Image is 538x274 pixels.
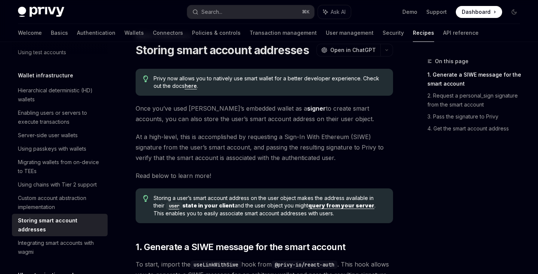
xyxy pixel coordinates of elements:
a: Server-side user wallets [12,129,108,142]
a: Support [426,8,447,16]
span: On this page [435,57,469,66]
span: Privy now allows you to natively use smart wallet for a better developer experience. Check out th... [154,75,386,90]
span: ⌘ K [302,9,310,15]
svg: Tip [143,76,148,82]
code: user [166,202,182,210]
h1: Storing smart account addresses [136,43,309,57]
button: Ask AI [318,5,351,19]
span: Once you’ve used [PERSON_NAME]’s embedded wallet as a to create smart accounts, you can also stor... [136,103,393,124]
span: Read below to learn more! [136,170,393,181]
button: Toggle dark mode [508,6,520,18]
a: Demo [402,8,417,16]
a: query from your server [308,202,374,209]
a: Hierarchical deterministic (HD) wallets [12,84,108,106]
span: Dashboard [462,8,491,16]
a: 2. Request a personal_sign signature from the smart account [427,90,526,111]
span: Storing a user’s smart account address on the user object makes the address available in their an... [154,194,386,217]
span: 1. Generate a SIWE message for the smart account [136,241,345,253]
a: API reference [443,24,479,42]
b: state in your client [166,202,235,209]
a: Welcome [18,24,42,42]
a: Connectors [153,24,183,42]
button: Search...⌘K [187,5,314,19]
a: User management [326,24,374,42]
span: At a high-level, this is accomplished by requesting a Sign-In With Ethereum (SIWE) signature from... [136,132,393,163]
a: Authentication [77,24,115,42]
code: @privy-io/react-auth [272,261,337,269]
code: useLinkWithSiwe [191,261,241,269]
div: Search... [201,7,222,16]
a: Integrating smart accounts with wagmi [12,236,108,259]
span: Open in ChatGPT [330,46,376,54]
div: Custom account abstraction implementation [18,194,103,212]
a: Wallets [124,24,144,42]
svg: Tip [143,195,148,202]
img: dark logo [18,7,64,17]
a: Policies & controls [192,24,241,42]
strong: signer [307,105,326,112]
a: userstate in your client [164,202,235,209]
a: Using passkeys with wallets [12,142,108,156]
a: Security [383,24,404,42]
a: 3. Pass the signature to Privy [427,111,526,123]
a: Enabling users or servers to execute transactions [12,106,108,129]
a: 1. Generate a SIWE message for the smart account [427,69,526,90]
div: Using passkeys with wallets [18,144,86,153]
div: Using chains with Tier 2 support [18,180,97,189]
h5: Wallet infrastructure [18,71,73,80]
div: Enabling users or servers to execute transactions [18,108,103,126]
span: Ask AI [331,8,346,16]
a: Dashboard [456,6,502,18]
a: Migrating wallets from on-device to TEEs [12,156,108,178]
a: 4. Get the smart account address [427,123,526,135]
div: Integrating smart accounts with wagmi [18,238,103,256]
a: here [185,83,197,89]
button: Open in ChatGPT [316,44,380,56]
div: Migrating wallets from on-device to TEEs [18,158,103,176]
a: Custom account abstraction implementation [12,191,108,214]
a: Recipes [413,24,434,42]
a: Basics [51,24,68,42]
a: Transaction management [250,24,317,42]
div: Storing smart account addresses [18,216,103,234]
a: Storing smart account addresses [12,214,108,236]
div: Hierarchical deterministic (HD) wallets [18,86,103,104]
div: Server-side user wallets [18,131,78,140]
a: Using chains with Tier 2 support [12,178,108,191]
